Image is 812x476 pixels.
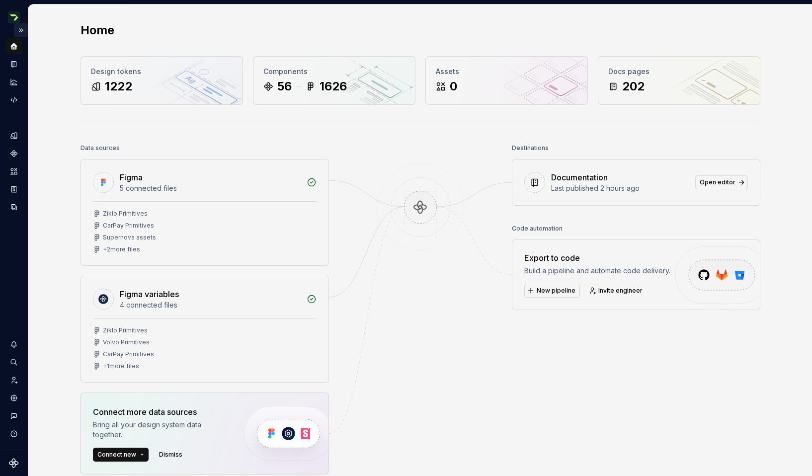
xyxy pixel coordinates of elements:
div: Assets [436,67,577,77]
div: 0 [450,79,457,94]
div: 5 connected files [120,183,301,193]
a: Documentation [6,56,22,72]
div: Figma variables [120,288,179,300]
div: Bring all your design system data together. [93,420,227,440]
a: Home [6,38,22,54]
div: Ziklo Primitives [103,210,148,218]
div: Docs pages [608,67,750,77]
span: Dismiss [159,451,182,459]
div: CarPay Primitives [103,350,154,358]
button: Connect new [93,448,149,462]
button: Notifications [6,336,22,352]
div: 202 [622,79,645,94]
div: Volvo Primitives [103,338,150,346]
div: CarPay Primitives [103,222,154,230]
a: Analytics [6,74,22,90]
div: Connect more data sources [93,406,227,418]
div: Design tokens [91,67,233,77]
div: Ziklo Primitives [103,326,148,334]
div: Data sources [81,141,120,155]
a: Figma variables4 connected filesZiklo PrimitivesVolvo PrimitivesCarPay Primitives+1more files [81,276,329,383]
div: Destinations [512,141,549,155]
div: Components [263,67,405,77]
a: Docs pages202 [598,56,760,105]
button: Contact support [6,408,22,424]
div: 1222 [105,79,132,94]
a: Assets [6,163,22,179]
a: Design tokens1222 [81,56,243,105]
a: Figma5 connected filesZiklo PrimitivesCarPay PrimitivesSupernova assets+2more files [81,159,329,266]
div: Code automation [512,222,563,236]
a: Data sources [6,199,22,215]
h2: Home [81,22,114,38]
div: Last published 2 hours ago [551,183,689,193]
img: 845e64b5-cf6c-40e8-a5f3-aaa2a69d7a99.png [8,11,20,23]
a: Open editor [695,175,748,189]
div: + 1 more files [103,362,139,370]
svg: Supernova Logo [9,458,19,468]
a: Invite team [6,372,22,388]
div: 1626 [320,79,347,94]
div: + 2 more files [103,245,140,253]
button: Dismiss [155,448,187,462]
span: Open editor [700,178,735,186]
div: Export to code [524,252,670,264]
button: Expand sidebar [14,23,28,37]
button: Search ⌘K [6,354,22,370]
a: Storybook stories [6,181,22,197]
a: Settings [6,390,22,406]
a: Components561626 [253,56,415,105]
div: Figma [120,171,143,183]
div: Supernova assets [103,234,156,241]
div: Build a pipeline and automate code delivery. [524,266,670,276]
a: Components [6,146,22,161]
a: Invite engineer [586,284,647,298]
div: 56 [277,79,292,94]
a: Design tokens [6,128,22,144]
a: Code automation [6,92,22,108]
span: New pipeline [537,287,575,295]
a: Assets0 [425,56,588,105]
div: Documentation [551,171,608,183]
span: Connect new [97,451,136,459]
div: 4 connected files [120,300,301,310]
button: New pipeline [524,284,580,298]
span: Invite engineer [598,287,643,295]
